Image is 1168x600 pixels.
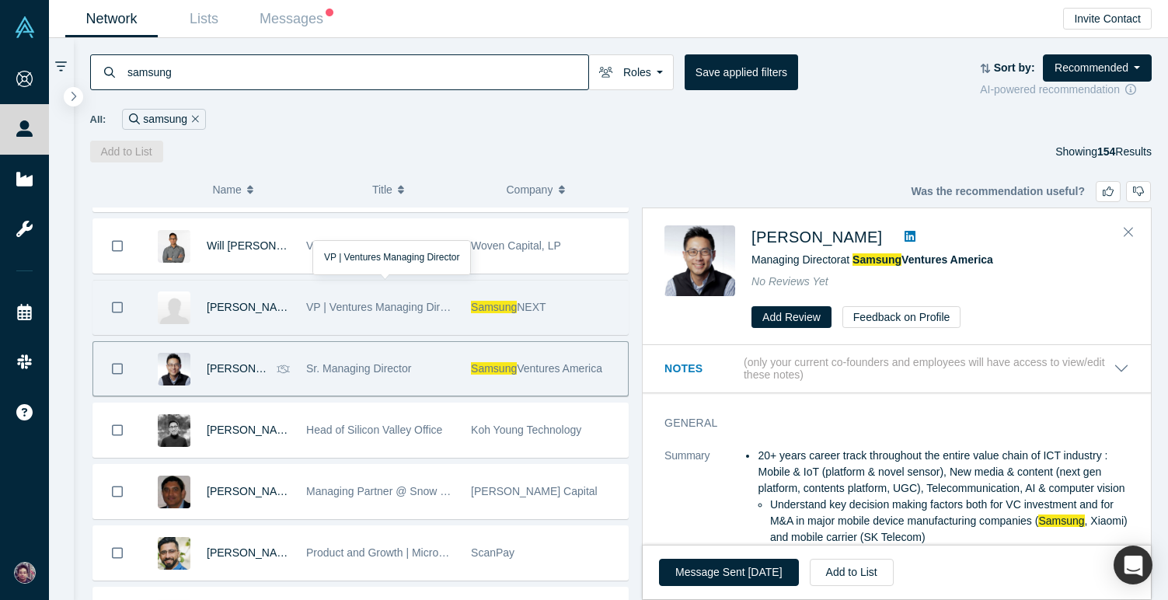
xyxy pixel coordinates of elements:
[852,253,901,266] span: Samsung
[207,301,296,313] a: [PERSON_NAME]
[212,173,356,206] button: Name
[306,546,528,559] span: Product and Growth | Microsoft, AWS, Flipkart
[471,301,517,313] span: Samsung
[517,362,602,375] span: Ventures America
[911,181,1151,202] div: Was the recommendation useful?
[810,559,894,586] button: Add to List
[751,253,993,266] span: Managing Director at
[842,306,961,328] button: Feedback on Profile
[770,497,1129,546] li: Understand key decision making factors both for VC investment and for M&A in major mobile device ...
[517,301,546,313] span: NEXT
[93,219,141,273] button: Bookmark
[212,173,241,206] span: Name
[664,225,735,296] img: Thomas Jueng's Profile Image
[207,239,317,252] a: Will [PERSON_NAME]
[90,112,106,127] span: All:
[306,485,499,497] span: Managing Partner @ Snow Hill Partners
[1063,8,1152,30] button: Invite Contact
[250,1,343,37] a: Messages
[506,173,553,206] span: Company
[65,1,158,37] a: Network
[1097,145,1152,158] span: Results
[744,356,1114,382] p: (only your current co-founders and employees will have access to view/edit these notes)
[471,546,514,559] span: ScanPay
[14,562,36,584] img: Upinder Singh's Account
[14,16,36,38] img: Alchemist Vault Logo
[1043,54,1152,82] button: Recommended
[751,275,828,288] span: No Reviews Yet
[306,362,411,375] span: Sr. Managing Director
[306,424,442,436] span: Head of Silicon Valley Office
[685,54,798,90] button: Save applied filters
[1038,515,1084,527] span: Samsung
[471,362,517,375] span: Samsung
[158,353,190,385] img: Thomas Jueng's Profile Image
[751,306,832,328] button: Add Review
[471,239,561,252] span: Woven Capital, LP
[852,253,993,266] a: SamsungVentures America
[471,424,581,436] span: Koh Young Technology
[664,361,741,377] h3: Notes
[471,485,598,497] span: [PERSON_NAME] Capital
[93,281,141,334] button: Bookmark
[1055,141,1152,162] div: Showing
[93,403,141,457] button: Bookmark
[372,173,490,206] button: Title
[158,230,190,263] img: Will Fung's Profile Image
[122,109,205,130] div: samsung
[506,173,624,206] button: Company
[751,228,882,246] a: [PERSON_NAME]
[1097,145,1115,158] strong: 154
[207,424,296,436] a: [PERSON_NAME]
[901,253,993,266] span: Ventures America
[207,362,296,375] a: [PERSON_NAME]
[126,54,588,90] input: Search by name, title, company, summary, expertise, investment criteria or topics of focus
[664,356,1129,382] button: Notes (only your current co-founders and employees will have access to view/edit these notes)
[306,301,464,313] span: VP | Ventures Managing Director
[1117,220,1140,245] button: Close
[758,448,1129,497] li: 20+ years career track throughout the entire value chain of ICT industry : Mobile & IoT (platform...
[93,465,141,518] button: Bookmark
[158,291,190,324] img: Raymond Liao's Profile Image
[158,1,250,37] a: Lists
[158,414,190,447] img: Hwasu Lee's Profile Image
[207,546,296,559] a: [PERSON_NAME]
[664,415,1107,431] h3: General
[659,559,798,586] button: Message Sent [DATE]
[158,537,190,570] img: Ritwik Manan's Profile Image
[207,485,296,497] a: [PERSON_NAME]
[187,110,199,128] button: Remove Filter
[93,342,141,396] button: Bookmark
[372,173,392,206] span: Title
[158,476,190,508] img: Shyam Pillalamarri's Profile Image
[980,82,1152,98] div: AI-powered recommendation
[588,54,674,90] button: Roles
[994,61,1035,74] strong: Sort by:
[93,526,141,580] button: Bookmark
[90,141,163,162] button: Add to List
[306,239,409,252] span: VC @ Woven Capital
